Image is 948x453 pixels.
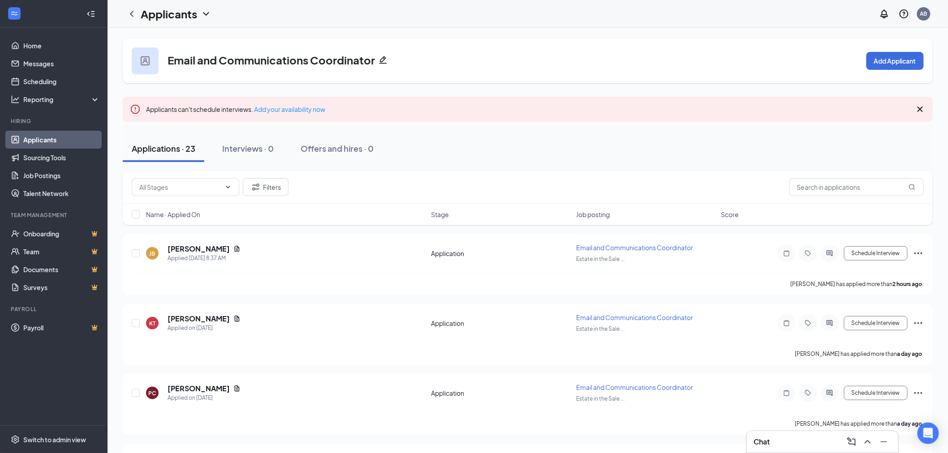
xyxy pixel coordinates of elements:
[789,178,924,196] input: Search in applications
[23,243,100,261] a: TeamCrown
[754,437,770,447] h3: Chat
[23,37,100,55] a: Home
[250,182,261,192] svg: Filter
[803,250,814,257] svg: Tag
[877,435,891,449] button: Minimize
[23,319,100,337] a: PayrollCrown
[844,246,908,261] button: Schedule Interview
[23,261,100,278] a: DocumentsCrown
[168,52,375,68] h3: Email and Communications Coordinator
[224,184,232,191] svg: ChevronDown
[795,420,924,427] p: [PERSON_NAME] has applied more than .
[824,250,835,257] svg: ActiveChat
[11,117,98,125] div: Hiring
[576,383,693,391] span: Email and Communications Coordinator
[721,210,739,219] span: Score
[781,250,792,257] svg: Note
[168,244,230,254] h5: [PERSON_NAME]
[824,389,835,397] svg: ActiveChat
[23,73,100,90] a: Scheduling
[168,324,241,333] div: Applied on [DATE]
[11,435,20,444] svg: Settings
[149,389,156,397] div: PC
[146,105,325,113] span: Applicants can't schedule interviews.
[915,104,926,115] svg: Cross
[431,389,571,397] div: Application
[844,386,908,400] button: Schedule Interview
[795,350,924,358] p: [PERSON_NAME] has applied more than .
[254,105,325,113] a: Add your availability now
[576,395,625,402] span: Estate in the Sale ...
[862,436,873,447] svg: ChevronUp
[791,280,924,288] p: [PERSON_NAME] has applied more than .
[897,350,922,357] b: a day ago
[233,315,241,322] svg: Document
[126,9,137,19] svg: ChevronLeft
[861,435,875,449] button: ChevronUp
[168,393,241,402] div: Applied on [DATE]
[576,313,693,321] span: Email and Communications Coordinator
[576,244,693,252] span: Email and Communications Coordinator
[431,249,571,258] div: Application
[897,420,922,427] b: a day ago
[141,6,197,21] h1: Applicants
[11,305,98,313] div: Payroll
[146,210,200,219] span: Name · Applied On
[168,254,241,263] div: Applied [DATE] 8:37 AM
[920,10,927,17] div: AB
[918,423,939,444] div: Open Intercom Messenger
[141,56,150,65] img: user icon
[866,52,924,70] button: Add Applicant
[139,182,221,192] input: All Stages
[10,9,19,18] svg: WorkstreamLogo
[899,9,909,19] svg: QuestionInfo
[86,9,95,18] svg: Collapse
[879,9,890,19] svg: Notifications
[893,281,922,287] b: 2 hours ago
[168,314,230,324] h5: [PERSON_NAME]
[576,256,625,262] span: Estate in the Sale ...
[301,143,374,154] div: Offers and hires · 0
[803,320,814,327] svg: Tag
[913,318,924,329] svg: Ellipses
[431,210,449,219] span: Stage
[844,316,908,330] button: Schedule Interview
[913,248,924,259] svg: Ellipses
[243,178,289,196] button: Filter Filters
[23,225,100,243] a: OnboardingCrown
[11,211,98,219] div: Team Management
[845,435,859,449] button: ComposeMessage
[781,320,792,327] svg: Note
[781,389,792,397] svg: Note
[23,131,100,149] a: Applicants
[846,436,857,447] svg: ComposeMessage
[23,55,100,73] a: Messages
[431,319,571,328] div: Application
[233,245,241,252] svg: Document
[201,9,211,19] svg: ChevronDown
[803,389,814,397] svg: Tag
[879,436,889,447] svg: Minimize
[11,95,20,104] svg: Analysis
[233,385,241,392] svg: Document
[909,184,916,191] svg: MagnifyingGlass
[23,435,86,444] div: Switch to admin view
[168,384,230,393] h5: [PERSON_NAME]
[23,278,100,296] a: SurveysCrown
[576,325,625,332] span: Estate in the Sale ...
[23,149,100,167] a: Sourcing Tools
[913,388,924,398] svg: Ellipses
[824,320,835,327] svg: ActiveChat
[222,143,274,154] div: Interviews · 0
[576,210,610,219] span: Job posting
[23,95,100,104] div: Reporting
[23,167,100,184] a: Job Postings
[149,320,155,327] div: KT
[150,250,155,257] div: JB
[130,104,141,115] svg: Error
[379,56,388,64] svg: Pencil
[23,184,100,202] a: Talent Network
[132,143,195,154] div: Applications · 23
